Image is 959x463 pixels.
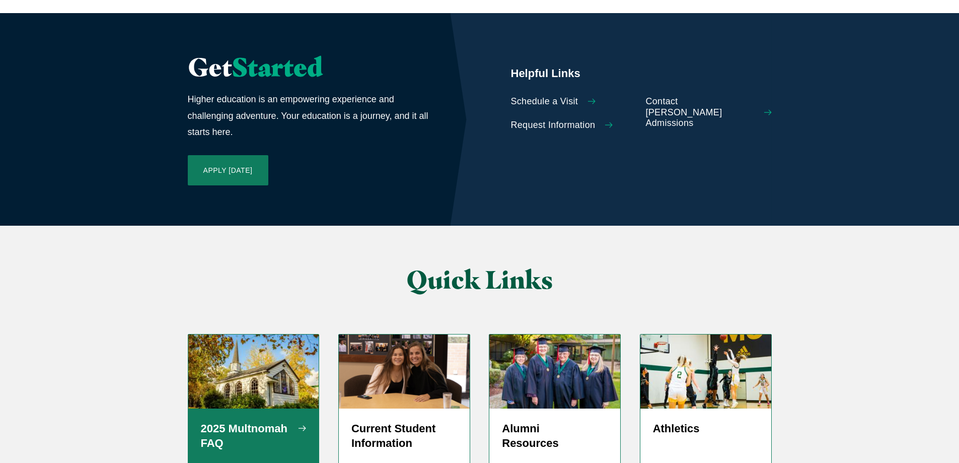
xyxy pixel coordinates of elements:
[511,120,596,131] span: Request Information
[188,155,268,185] a: Apply [DATE]
[232,51,323,83] span: Started
[511,120,637,131] a: Request Information
[351,421,457,451] h5: Current Student Information
[502,421,608,451] h5: Alumni Resources
[288,266,671,294] h2: Quick Links
[511,96,578,107] span: Schedule a Visit
[339,335,470,408] img: screenshot-2024-05-27-at-1.37.12-pm
[188,91,430,140] p: Higher education is an empowering experience and challenging adventure. Your education is a journ...
[653,421,759,436] h5: Athletics
[646,96,772,129] a: Contact [PERSON_NAME] Admissions
[646,96,754,129] span: Contact [PERSON_NAME] Admissions
[188,53,430,81] h2: Get
[188,335,319,408] img: Prayer Chapel in Fall
[511,66,772,81] h5: Helpful Links
[511,96,637,107] a: Schedule a Visit
[201,421,307,451] h5: 2025 Multnomah FAQ
[640,335,771,408] img: WBBALL_WEB
[489,335,620,408] img: 50 Year Alumni 2019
